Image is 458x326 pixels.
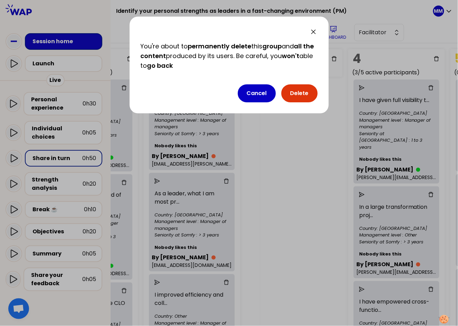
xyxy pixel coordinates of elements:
span: won't [282,52,300,60]
p: You're about to this and produced by its users. Be careful, you able to [141,41,318,71]
span: group [263,42,282,50]
span: go back [147,61,173,70]
button: Delete [281,84,318,102]
span: permanently delete [188,42,252,50]
button: Cancel [238,84,276,102]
